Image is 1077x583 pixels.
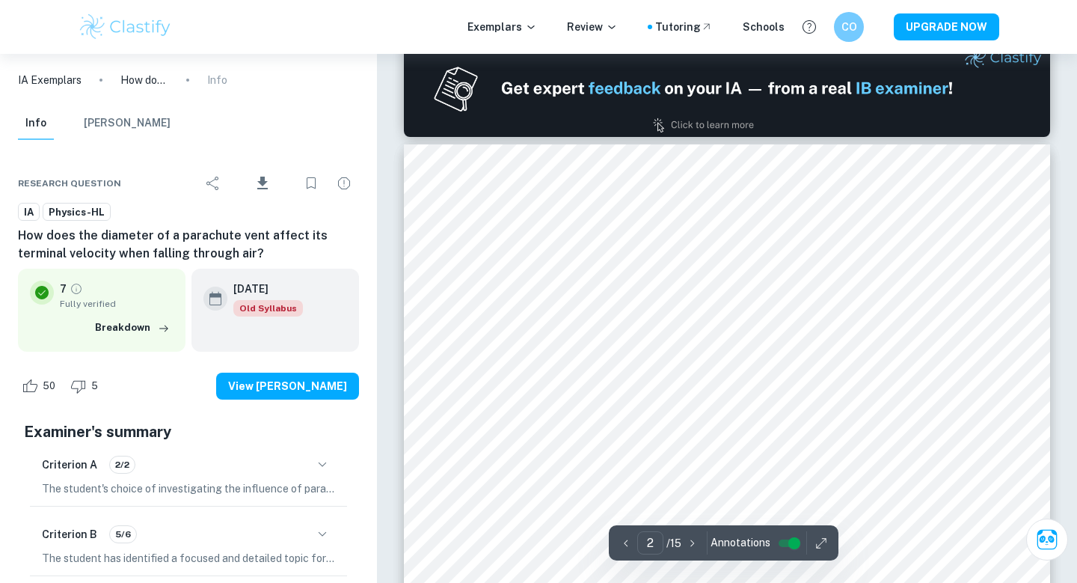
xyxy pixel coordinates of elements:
[42,550,335,567] p: The student has identified a focused and detailed topic for their investigation, specifically exa...
[797,14,822,40] button: Help and Feedback
[743,19,785,35] a: Schools
[24,421,353,443] h5: Examiner's summary
[233,300,303,317] span: Old Syllabus
[18,203,40,222] a: IA
[894,13,999,40] button: UPGRADE NOW
[296,168,326,198] div: Bookmark
[467,19,537,35] p: Exemplars
[43,205,110,220] span: Physics-HL
[60,297,174,311] span: Fully verified
[18,177,121,190] span: Research question
[18,107,54,140] button: Info
[666,535,681,552] p: / 15
[42,526,97,543] h6: Criterion B
[42,457,97,473] h6: Criterion A
[329,168,359,198] div: Report issue
[34,379,64,394] span: 50
[18,72,82,88] a: IA Exemplars
[78,12,173,42] img: Clastify logo
[18,227,359,263] h6: How does the diameter of a parachute vent affect its terminal velocity when falling through air?
[567,19,618,35] p: Review
[404,40,1050,137] img: Ad
[84,107,171,140] button: [PERSON_NAME]
[841,19,858,35] h6: CO
[70,282,83,296] a: Grade fully verified
[67,374,106,398] div: Dislike
[233,300,303,317] div: Starting from the May 2025 session, the Physics IA requirements have changed. It's OK to refer to...
[1026,519,1068,561] button: Ask Clai
[198,168,228,198] div: Share
[19,205,39,220] span: IA
[120,72,168,88] p: How does the diameter of a parachute vent affect its terminal velocity when falling through air?
[91,317,174,339] button: Breakdown
[711,535,770,551] span: Annotations
[233,281,291,297] h6: [DATE]
[655,19,713,35] a: Tutoring
[216,373,359,400] button: View [PERSON_NAME]
[231,164,293,203] div: Download
[43,203,111,222] a: Physics-HL
[110,458,135,471] span: 2/2
[18,374,64,398] div: Like
[834,12,864,42] button: CO
[207,72,227,88] p: Info
[60,281,67,297] p: 7
[42,480,335,497] p: The student's choice of investigating the influence of parachute vent size on terminal velocity i...
[110,528,136,541] span: 5/6
[83,379,106,394] span: 5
